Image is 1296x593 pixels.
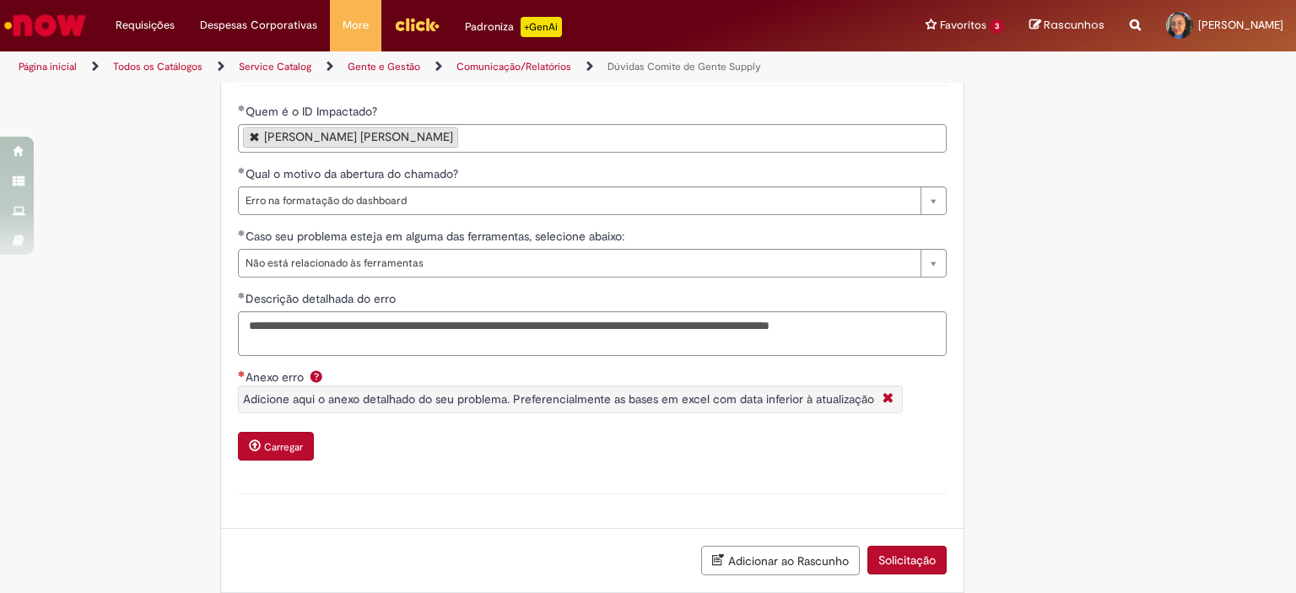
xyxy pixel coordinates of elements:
span: 3 [990,19,1004,34]
span: Erro na formatação do dashboard [246,187,912,214]
span: Despesas Corporativas [200,17,317,34]
span: Obrigatório Preenchido [238,105,246,111]
a: Todos os Catálogos [113,60,202,73]
textarea: Descrição detalhada do erro [238,311,947,357]
img: click_logo_yellow_360x200.png [394,12,440,37]
a: Remover Devaldo De Mattos Goncalves de Quem é o ID Impactado? [250,131,260,142]
span: Obrigatório Preenchido [238,292,246,299]
span: Caso seu problema esteja em alguma das ferramentas, selecione abaixo: [246,229,628,244]
div: Padroniza [465,17,562,37]
a: Rascunhos [1029,18,1104,34]
span: Rascunhos [1044,17,1104,33]
span: Necessários [238,370,246,377]
button: Carregar anexo de Anexo erro Required [238,432,314,461]
a: Página inicial [19,60,77,73]
a: Dúvidas Comite de Gente Supply [607,60,761,73]
span: Favoritos [940,17,986,34]
span: Descrição detalhada do erro [246,291,399,306]
span: Obrigatório Preenchido [238,167,246,174]
span: Obrigatório Preenchido [238,229,246,236]
button: Adicionar ao Rascunho [701,546,860,575]
a: Service Catalog [239,60,311,73]
span: Qual o motivo da abertura do chamado? [246,166,462,181]
p: +GenAi [521,17,562,37]
span: Adicione aqui o anexo detalhado do seu problema. Preferencialmente as bases em excel com data inf... [243,391,874,407]
span: Anexo erro [246,369,307,385]
img: ServiceNow [2,8,89,42]
ul: Trilhas de página [13,51,851,83]
button: Solicitação [867,546,947,574]
small: Carregar [264,440,303,454]
a: Gente e Gestão [348,60,420,73]
div: [PERSON_NAME] [PERSON_NAME] [264,131,453,143]
span: Ajuda para Anexo erro [306,369,327,383]
span: Quem é o ID Impactado? [246,104,381,119]
span: Requisições [116,17,175,34]
span: [PERSON_NAME] [1198,18,1283,32]
i: Fechar More information Por question_anexo_erro [878,391,898,408]
span: Não está relacionado às ferramentas [246,250,912,277]
span: More [343,17,369,34]
a: Comunicação/Relatórios [456,60,571,73]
